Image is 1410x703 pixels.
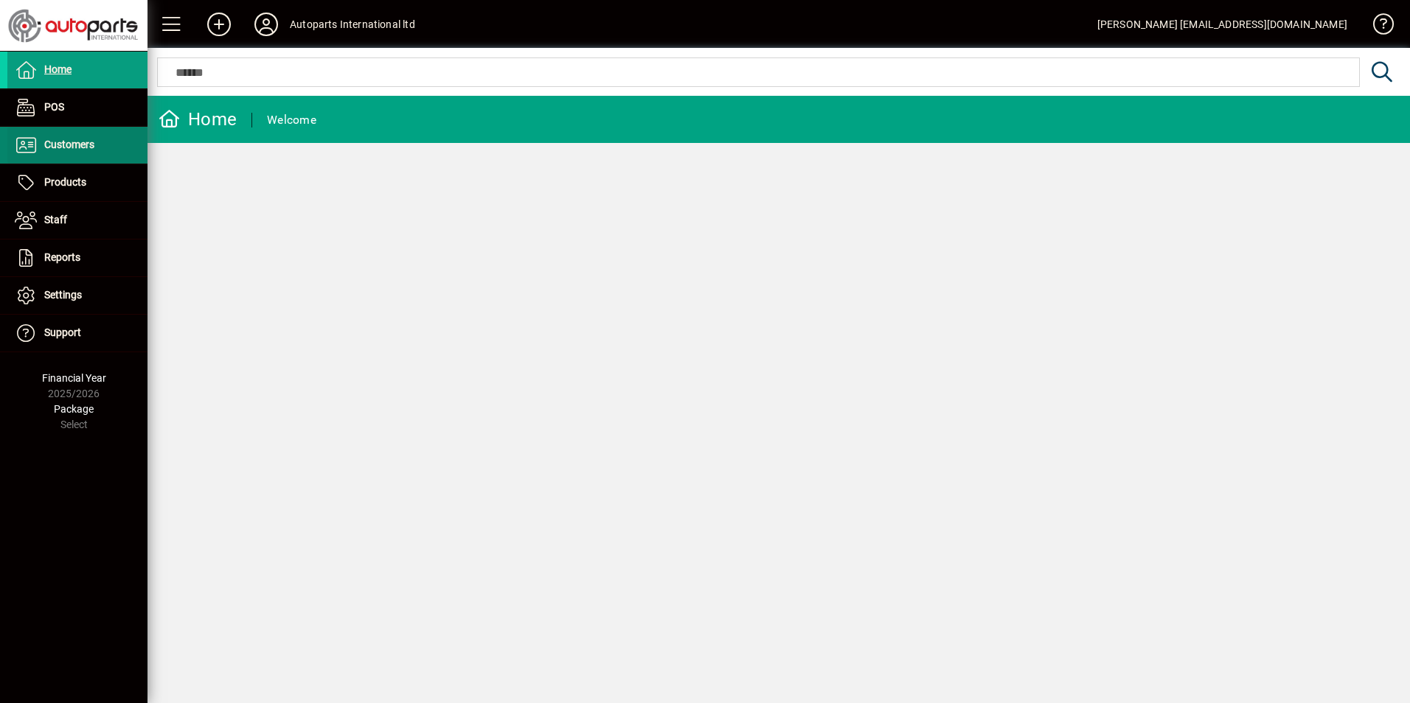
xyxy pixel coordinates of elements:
[7,127,147,164] a: Customers
[44,139,94,150] span: Customers
[7,277,147,314] a: Settings
[54,403,94,415] span: Package
[1097,13,1347,36] div: [PERSON_NAME] [EMAIL_ADDRESS][DOMAIN_NAME]
[1362,3,1392,51] a: Knowledge Base
[290,13,415,36] div: Autoparts International ltd
[42,372,106,384] span: Financial Year
[44,63,72,75] span: Home
[7,164,147,201] a: Products
[243,11,290,38] button: Profile
[44,176,86,188] span: Products
[195,11,243,38] button: Add
[44,289,82,301] span: Settings
[7,202,147,239] a: Staff
[44,214,67,225] span: Staff
[44,251,80,263] span: Reports
[44,101,64,113] span: POS
[7,239,147,276] a: Reports
[159,108,237,131] div: Home
[7,315,147,351] a: Support
[267,108,316,132] div: Welcome
[7,89,147,126] a: POS
[44,326,81,338] span: Support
